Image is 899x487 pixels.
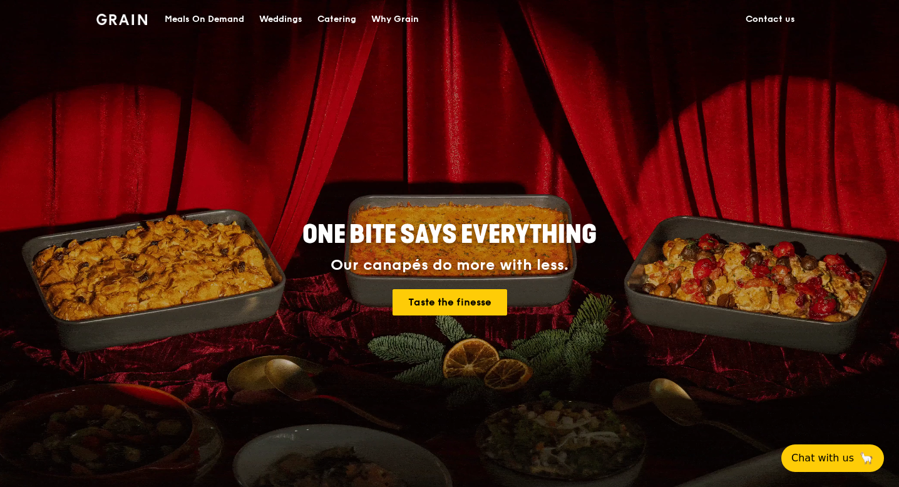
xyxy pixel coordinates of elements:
[791,451,854,466] span: Chat with us
[96,14,147,25] img: Grain
[302,220,597,250] span: ONE BITE SAYS EVERYTHING
[371,1,419,38] div: Why Grain
[310,1,364,38] a: Catering
[393,289,507,315] a: Taste the finesse
[252,1,310,38] a: Weddings
[781,444,884,472] button: Chat with us🦙
[738,1,803,38] a: Contact us
[259,1,302,38] div: Weddings
[165,1,244,38] div: Meals On Demand
[317,1,356,38] div: Catering
[859,451,874,466] span: 🦙
[224,257,675,274] div: Our canapés do more with less.
[364,1,426,38] a: Why Grain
